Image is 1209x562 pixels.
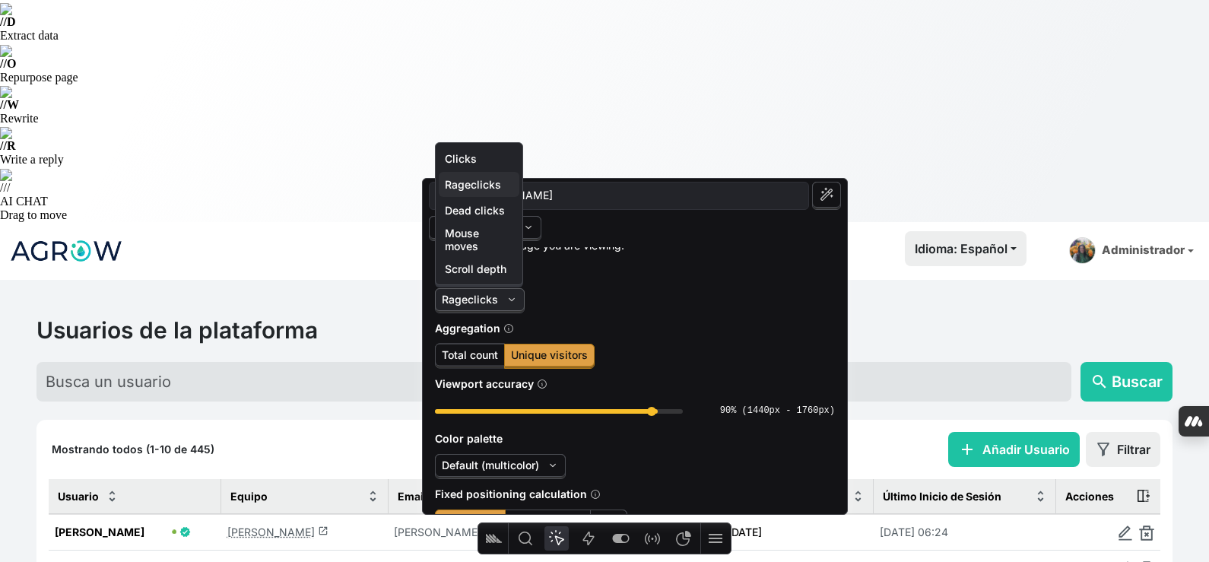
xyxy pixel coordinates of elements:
[55,524,169,540] span: [PERSON_NAME]
[958,440,976,459] span: add
[179,526,191,538] span: Usuario Verificado
[1069,237,1096,264] img: admin-picture
[1065,488,1114,504] span: Acciones
[36,362,1071,402] input: Busca un usuario
[227,525,328,538] a: [PERSON_NAME]launch
[1096,442,1111,457] img: filter
[1118,525,1133,541] img: edit
[1139,525,1154,541] img: delete
[1136,488,1151,503] img: action
[905,231,1027,266] button: Idioma: Español
[367,491,379,502] img: sort
[1035,491,1046,502] img: sort
[883,488,1001,504] span: Último Inicio de Sesión
[1090,373,1109,391] span: search
[948,432,1080,467] button: addAñadir Usuario
[722,514,874,551] td: [DATE]
[36,316,1173,344] h2: Usuarios de la plataforma
[1063,231,1200,270] a: Administrador
[398,488,427,504] span: Email
[318,525,328,536] span: launch
[9,232,123,270] img: Logo
[1086,432,1160,467] button: Filtrar
[874,514,1055,551] td: [DATE] 06:24
[172,529,176,535] span: 🟢
[58,488,99,504] span: Usuario
[52,442,214,457] p: Mostrando todos (1-10 de 445)
[1080,362,1173,402] button: searchBuscar
[230,488,268,504] span: Equipo
[1112,370,1163,393] span: Buscar
[106,491,118,502] img: sort
[388,514,556,551] td: lorenzo.sanagustincallen@gmail.com
[852,491,864,502] img: sort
